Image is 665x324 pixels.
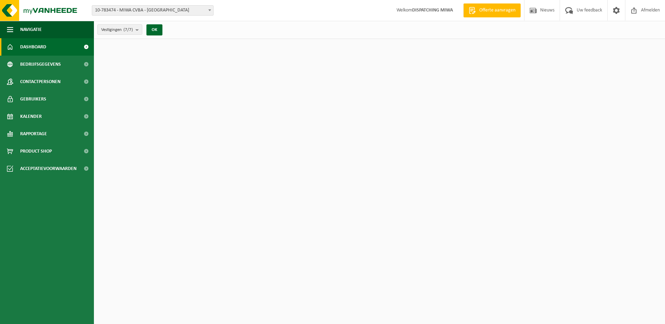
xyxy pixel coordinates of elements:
[92,6,213,15] span: 10-783474 - MIWA CVBA - SINT-NIKLAAS
[20,90,46,108] span: Gebruikers
[463,3,521,17] a: Offerte aanvragen
[20,143,52,160] span: Product Shop
[20,108,42,125] span: Kalender
[20,38,46,56] span: Dashboard
[101,25,133,35] span: Vestigingen
[20,73,61,90] span: Contactpersonen
[478,7,517,14] span: Offerte aanvragen
[20,125,47,143] span: Rapportage
[92,5,214,16] span: 10-783474 - MIWA CVBA - SINT-NIKLAAS
[97,24,142,35] button: Vestigingen(7/7)
[20,21,42,38] span: Navigatie
[123,27,133,32] count: (7/7)
[20,56,61,73] span: Bedrijfsgegevens
[20,160,77,177] span: Acceptatievoorwaarden
[412,8,453,13] strong: DISPATCHING MIWA
[146,24,162,35] button: OK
